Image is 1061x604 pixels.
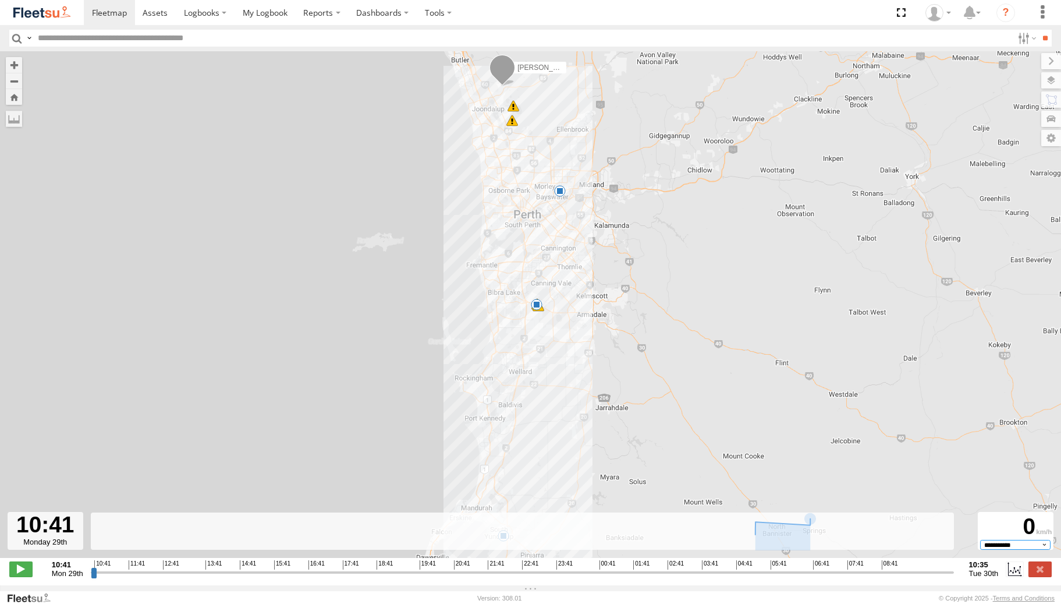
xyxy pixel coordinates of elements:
[477,595,521,602] div: Version: 308.01
[240,560,256,570] span: 14:41
[599,560,616,570] span: 00:41
[420,560,436,570] span: 19:41
[921,4,955,22] div: Brodie Richardson
[454,560,470,570] span: 20:41
[939,595,1055,602] div: © Copyright 2025 -
[996,3,1015,22] i: ?
[517,63,611,72] span: [PERSON_NAME] - 1GFS603
[847,560,864,570] span: 07:41
[980,514,1052,540] div: 0
[274,560,290,570] span: 15:41
[1041,130,1061,146] label: Map Settings
[969,569,999,578] span: Tue 30th Sep 2025
[813,560,829,570] span: 06:41
[6,111,22,127] label: Measure
[6,592,60,604] a: Visit our Website
[377,560,393,570] span: 18:41
[6,89,22,105] button: Zoom Home
[736,560,753,570] span: 04:41
[556,560,573,570] span: 23:41
[163,560,179,570] span: 12:41
[882,560,898,570] span: 08:41
[343,560,359,570] span: 17:41
[1028,561,1052,577] label: Close
[52,569,83,578] span: Mon 29th Sep 2025
[488,560,504,570] span: 21:41
[129,560,145,570] span: 11:41
[522,560,538,570] span: 22:41
[969,560,999,569] strong: 10:35
[6,57,22,73] button: Zoom in
[633,560,650,570] span: 01:41
[6,73,22,89] button: Zoom out
[52,560,83,569] strong: 10:41
[308,560,325,570] span: 16:41
[668,560,684,570] span: 02:41
[94,560,111,570] span: 10:41
[1013,30,1038,47] label: Search Filter Options
[993,595,1055,602] a: Terms and Conditions
[9,561,33,577] label: Play/Stop
[771,560,787,570] span: 05:41
[205,560,222,570] span: 13:41
[24,30,34,47] label: Search Query
[12,5,72,20] img: fleetsu-logo-horizontal.svg
[702,560,718,570] span: 03:41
